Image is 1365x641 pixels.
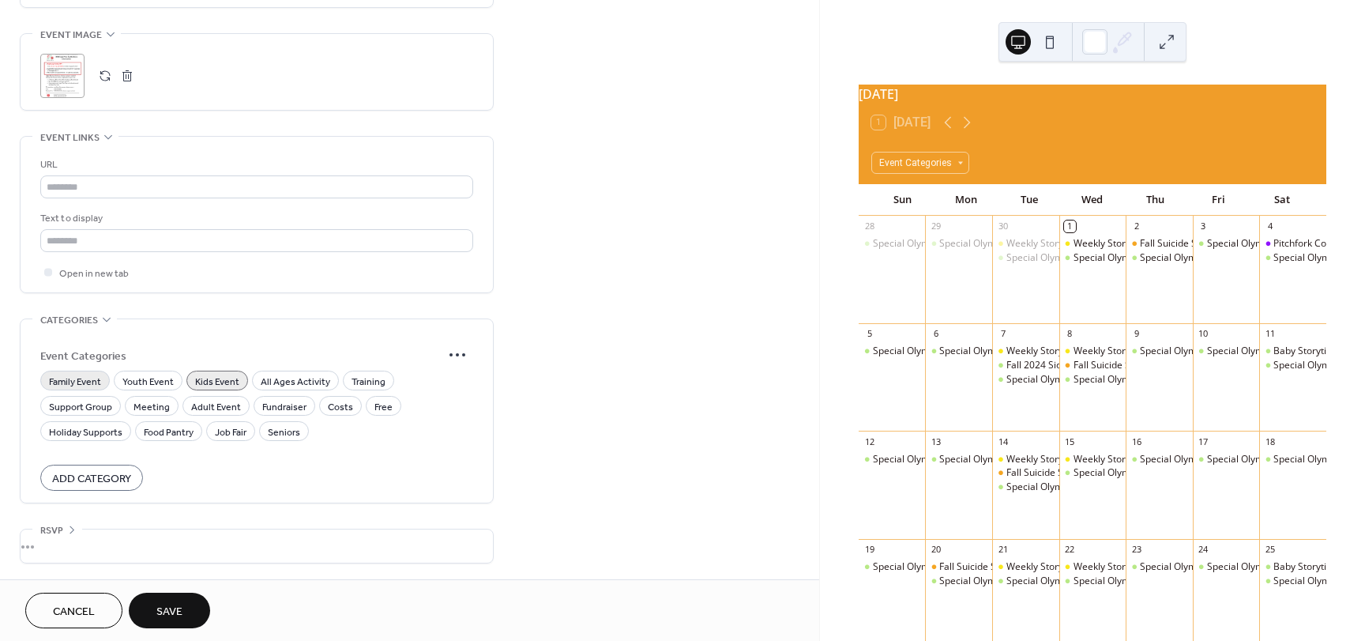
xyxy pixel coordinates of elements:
[930,221,942,232] div: 29
[52,471,131,488] span: Add Category
[40,348,442,364] span: Event Categories
[1006,560,1188,574] div: Weekly Storytimes! [GEOGRAPHIC_DATA]
[1198,544,1209,556] div: 24
[1126,560,1193,574] div: Special Olympics Basketball
[268,424,300,441] span: Seniors
[40,522,63,539] span: RSVP
[1259,237,1326,251] div: Pitchfork Cookout - STARS
[1074,575,1196,588] div: Special Olympics Basketball
[992,359,1059,372] div: Fall 2024 Sioux City Suicide Support Group - Catholic Charities
[1006,373,1129,386] div: Special Olympics Basketball
[328,399,353,416] span: Costs
[1074,237,1255,251] div: Weekly Storytimes! [GEOGRAPHIC_DATA]
[1006,466,1274,480] div: Fall Suicide Support Group - [DEMOGRAPHIC_DATA] Charties
[859,453,926,466] div: Special Olympics Basketball
[144,424,194,441] span: Food Pantry
[998,184,1061,216] div: Tue
[930,436,942,447] div: 13
[1074,345,1255,358] div: Weekly Storytimes! [GEOGRAPHIC_DATA]
[352,374,385,390] span: Training
[1130,544,1142,556] div: 23
[1059,575,1126,588] div: Special Olympics Basketball
[1259,251,1326,265] div: Special Olympics Basketball
[1006,345,1188,358] div: Weekly Storytimes! [GEOGRAPHIC_DATA]
[863,221,875,232] div: 28
[863,544,875,556] div: 19
[925,575,992,588] div: Special Olympics Basketball
[925,345,992,358] div: Special Olympics Basketball
[156,604,182,620] span: Save
[859,237,926,251] div: Special Olympics Basketball
[25,593,122,628] button: Cancel
[1187,184,1250,216] div: Fri
[1074,373,1196,386] div: Special Olympics Basketball
[21,530,493,563] div: •••
[873,345,995,358] div: Special Olympics Basketball
[992,345,1059,358] div: Weekly Storytimes! Sioux City Library
[1074,251,1196,265] div: Special Olympics Basketball
[1207,560,1329,574] div: Special Olympics Basketball
[859,345,926,358] div: Special Olympics Basketball
[1250,184,1314,216] div: Sat
[1259,560,1326,574] div: Baby Storytime
[374,399,393,416] span: Free
[1198,328,1209,340] div: 10
[1126,453,1193,466] div: Special Olympics Basketball
[1006,481,1129,494] div: Special Olympics Basketball
[133,399,170,416] span: Meeting
[1006,359,1346,372] div: Fall 2024 Sioux City Suicide Support Group - [DEMOGRAPHIC_DATA] Charities
[191,399,241,416] span: Adult Event
[1259,575,1326,588] div: Special Olympics Basketball
[992,251,1059,265] div: Special Olympics Basketball
[1006,575,1129,588] div: Special Olympics Basketball
[997,436,1009,447] div: 14
[863,436,875,447] div: 12
[939,575,1062,588] div: Special Olympics Basketball
[40,130,100,146] span: Event links
[992,453,1059,466] div: Weekly Storytimes! Sioux City Library
[873,560,995,574] div: Special Olympics Basketball
[1273,560,1341,574] div: Baby Storytime
[1059,359,1126,372] div: Fall Suicide Support Group - Catholic Charties
[1259,345,1326,358] div: Baby Storytime
[859,560,926,574] div: Special Olympics Basketball
[1074,560,1255,574] div: Weekly Storytimes! [GEOGRAPHIC_DATA]
[1059,560,1126,574] div: Weekly Storytimes! Sioux City Public Library
[1193,453,1260,466] div: Special Olympics Basketball
[1207,237,1329,251] div: Special Olympics Basketball
[40,312,98,329] span: Categories
[1264,328,1276,340] div: 11
[1198,221,1209,232] div: 3
[1207,345,1329,358] div: Special Olympics Basketball
[1140,453,1262,466] div: Special Olympics Basketball
[925,453,992,466] div: Special Olympics Basketball
[49,374,101,390] span: Family Event
[992,237,1059,251] div: Weekly Storytimes! Sioux City Library
[925,560,992,574] div: Fall Suicide Support Group - Catholic Charties
[1207,453,1329,466] div: Special Olympics Basketball
[939,237,1062,251] div: Special Olympics Basketball
[1064,544,1076,556] div: 22
[1059,251,1126,265] div: Special Olympics Basketball
[939,345,1062,358] div: Special Olympics Basketball
[1130,436,1142,447] div: 16
[930,544,942,556] div: 20
[925,237,992,251] div: Special Olympics Basketball
[873,237,995,251] div: Special Olympics Basketball
[1140,251,1262,265] div: Special Olympics Basketball
[997,221,1009,232] div: 30
[40,465,143,491] button: Add Category
[1264,544,1276,556] div: 25
[1059,237,1126,251] div: Weekly Storytimes! Sioux City Public Library
[997,328,1009,340] div: 7
[1006,237,1188,251] div: Weekly Storytimes! [GEOGRAPHIC_DATA]
[40,156,470,173] div: URL
[1198,436,1209,447] div: 17
[934,184,998,216] div: Mon
[859,85,1326,104] div: [DATE]
[992,466,1059,480] div: Fall Suicide Support Group - Catholic Charties
[261,374,330,390] span: All Ages Activity
[1059,373,1126,386] div: Special Olympics Basketball
[1130,221,1142,232] div: 2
